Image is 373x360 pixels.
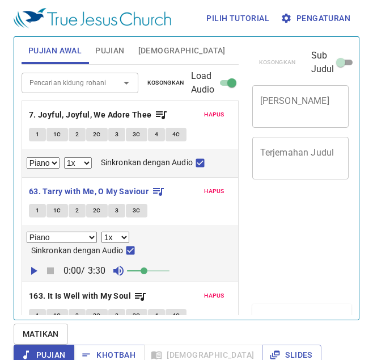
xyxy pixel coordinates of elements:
span: 1C [53,206,61,216]
span: Load Audio [191,69,216,97]
b: 163. It Is Well with My Soul [29,289,131,303]
button: 4C [166,309,187,323]
button: Hapus [197,185,231,198]
button: 3 [108,204,125,217]
span: 3C [133,206,141,216]
button: 2 [69,204,86,217]
span: 4C [172,311,180,321]
button: 163. It Is Well with My Soul [29,289,147,303]
span: 1C [53,311,61,321]
span: 2 [75,311,79,321]
span: Hapus [204,110,224,120]
button: Pilih tutorial [202,8,274,29]
span: 1 [36,311,39,321]
span: 2C [93,206,101,216]
button: 3 [108,309,125,323]
button: 2C [86,204,108,217]
span: Hapus [204,291,224,301]
button: 1C [46,128,68,141]
span: Kosongkan [147,78,184,88]
img: True Jesus Church [14,8,171,28]
span: 4 [155,129,158,140]
button: 4 [148,309,165,323]
span: 1 [36,129,39,140]
span: 3C [133,129,141,140]
span: Pilih tutorial [206,11,269,26]
span: Pujian Awal [28,44,82,58]
span: 3 [115,129,118,140]
span: Sinkronkan dengan Audio [101,157,193,169]
button: 3C [126,204,147,217]
select: Select Track [27,232,97,243]
span: Sub Judul [311,49,334,76]
span: 3 [115,206,118,216]
button: 2 [69,128,86,141]
span: 4 [155,311,158,321]
button: 1C [46,204,68,217]
span: 3 [115,311,118,321]
span: 1 [36,206,39,216]
button: 1 [29,128,46,141]
span: Pujian [95,44,124,58]
button: Kosongkan [141,76,191,90]
button: 1 [29,204,46,217]
button: 4 [148,128,165,141]
span: Pengaturan [283,11,350,26]
button: 1 [29,309,46,323]
button: Hapus [197,108,231,122]
span: 1C [53,129,61,140]
span: Hapus [204,186,224,196]
span: [DEMOGRAPHIC_DATA] [138,44,226,58]
button: 63. Tarry with Me, O My Saviour [29,185,165,199]
span: Matikan [23,327,59,341]
span: 4C [172,129,180,140]
button: 3C [126,309,147,323]
button: Open [118,75,134,91]
span: 2C [93,311,101,321]
button: 1C [46,309,68,323]
span: 2 [75,206,79,216]
button: Pengaturan [278,8,355,29]
b: 63. Tarry with Me, O My Saviour [29,185,149,199]
button: 4C [166,128,187,141]
select: Playback Rate [64,157,92,169]
button: 7. Joyful, Joyful, We Adore Thee [29,108,168,122]
span: 2 [75,129,79,140]
button: 3 [108,128,125,141]
button: 3C [126,128,147,141]
button: 2C [86,128,108,141]
button: Matikan [14,324,68,345]
b: 7. Joyful, Joyful, We Adore Thee [29,108,152,122]
button: Tambah ke Daftar [315,315,369,351]
span: 2C [93,129,101,140]
select: Playback Rate [101,232,129,243]
p: 0:00 / 3:30 [59,264,111,278]
span: 3C [133,311,141,321]
button: Hapus [197,289,231,303]
button: 2C [86,309,108,323]
span: Sinkronkan dengan Audio [31,245,123,257]
iframe: from-child [248,191,331,299]
button: 2 [69,309,86,323]
select: Select Track [27,157,60,169]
